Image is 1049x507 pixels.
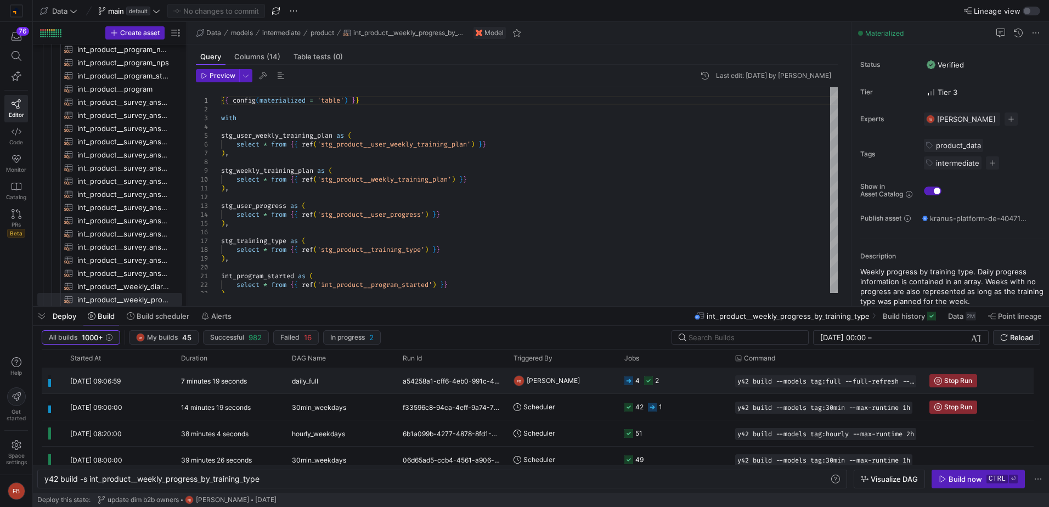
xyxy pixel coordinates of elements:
[196,157,208,166] div: 8
[260,96,306,105] span: materialized
[98,312,115,320] span: Build
[9,139,23,145] span: Code
[37,95,182,109] a: int_product__survey_answer_anamnesis​​​​​​​​​​
[396,368,507,393] div: a54258a1-cff6-4eb0-991c-4d0472f87470
[1009,475,1018,483] kbd: ⏎
[196,193,208,201] div: 12
[292,395,346,420] span: 30min_weekdays
[77,188,170,201] span: int_product__survey_answer_nps_free_text​​​​​​​​​​
[77,280,170,293] span: int_product__weekly_diary_use_by_survey​​​​​​​​​​
[77,83,170,95] span: int_product__program​​​​​​​​​​
[302,245,313,254] span: ref
[883,312,925,320] span: Build history
[196,254,208,263] div: 19
[4,177,28,205] a: Catalog
[225,289,229,298] span: ,
[12,221,21,228] span: PRs
[37,122,182,135] a: int_product__survey_answer_drinking​​​​​​​​​​
[37,56,182,69] div: Press SPACE to select this row.
[77,109,170,122] span: int_product__survey_answer_csat​​​​​​​​​​
[77,241,170,253] span: int_product__survey_answer_urge​​​​​​​​​​
[225,184,229,193] span: ,
[336,131,344,140] span: as
[317,96,344,105] span: 'table'
[210,72,235,80] span: Preview
[944,377,972,385] span: Stop Run
[313,280,317,289] span: (
[77,57,170,69] span: int_product__program_nps​​​​​​​​​​
[290,236,298,245] span: as
[37,240,182,253] div: Press SPACE to select this row.
[196,149,208,157] div: 7
[147,334,178,341] span: My builds
[37,122,182,135] div: Press SPACE to select this row.
[37,161,182,174] div: Press SPACE to select this row.
[196,289,208,298] div: 23
[476,30,482,36] img: undefined
[37,293,182,306] div: Press SPACE to select this row.
[484,29,504,37] span: Model
[313,245,317,254] span: (
[221,219,225,228] span: )
[37,161,182,174] a: int_product__survey_answer_incontinence​​​​​​​​​​
[196,184,208,193] div: 11
[707,312,870,320] span: int_product__weekly_progress_by_training_type
[9,111,24,118] span: Editor
[228,26,256,40] button: models
[120,29,160,37] span: Create asset
[221,254,225,263] span: )
[77,136,170,148] span: int_product__survey_answer_iciq​​​​​​​​​​
[860,150,915,158] span: Tags
[425,245,428,254] span: )
[860,88,915,96] span: Tier
[211,312,232,320] span: Alerts
[16,27,29,36] div: 76
[860,115,915,123] span: Experts
[37,253,182,267] a: int_product__survey_answer_voiding​​​​​​​​​​
[820,333,866,342] input: Start datetime
[936,159,979,167] span: intermediate
[77,43,170,56] span: int_product__program_nps_free_text​​​​​​​​​​
[452,175,455,184] span: )
[1010,333,1033,342] span: Reload
[948,312,963,320] span: Data
[236,280,260,289] span: select
[317,140,471,149] span: 'stg_product__user_weekly_training_plan'
[341,26,467,40] button: int_product__weekly_progress_by_training_type
[37,82,182,95] a: int_product__program​​​​​​​​​​
[436,245,440,254] span: }
[108,496,179,504] span: update dim b2b owners
[292,368,318,394] span: daily_full
[271,210,286,219] span: from
[317,280,432,289] span: 'int_product__program_started'
[255,496,277,504] span: [DATE]
[52,7,67,15] span: Data
[344,96,348,105] span: )
[271,280,286,289] span: from
[37,201,182,214] a: int_product__survey_answer_nps​​​​​​​​​​
[196,175,208,184] div: 10
[926,115,935,123] div: FB
[82,333,103,342] span: 1000+
[37,148,182,161] div: Press SPACE to select this row.
[927,60,964,69] span: Verified
[77,122,170,135] span: int_product__survey_answer_drinking​​​​​​​​​​
[221,131,332,140] span: stg_user_weekly_training_plan
[196,307,236,325] button: Alerts
[974,7,1020,15] span: Lineage view
[196,280,208,289] div: 22
[271,245,286,254] span: from
[42,330,120,345] button: All builds1000+
[878,307,941,325] button: Build history
[77,96,170,109] span: int_product__survey_answer_anamnesis​​​​​​​​​​
[77,162,170,174] span: int_product__survey_answer_incontinence​​​​​​​​​​
[129,330,199,345] button: FBMy builds45
[860,183,903,198] span: Show in Asset Catalog
[927,60,935,69] img: Verified
[9,369,23,376] span: Help
[860,252,1045,260] p: Description
[294,245,298,254] span: {
[986,475,1008,483] kbd: ctrl
[4,122,28,150] a: Code
[4,383,28,426] button: Getstarted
